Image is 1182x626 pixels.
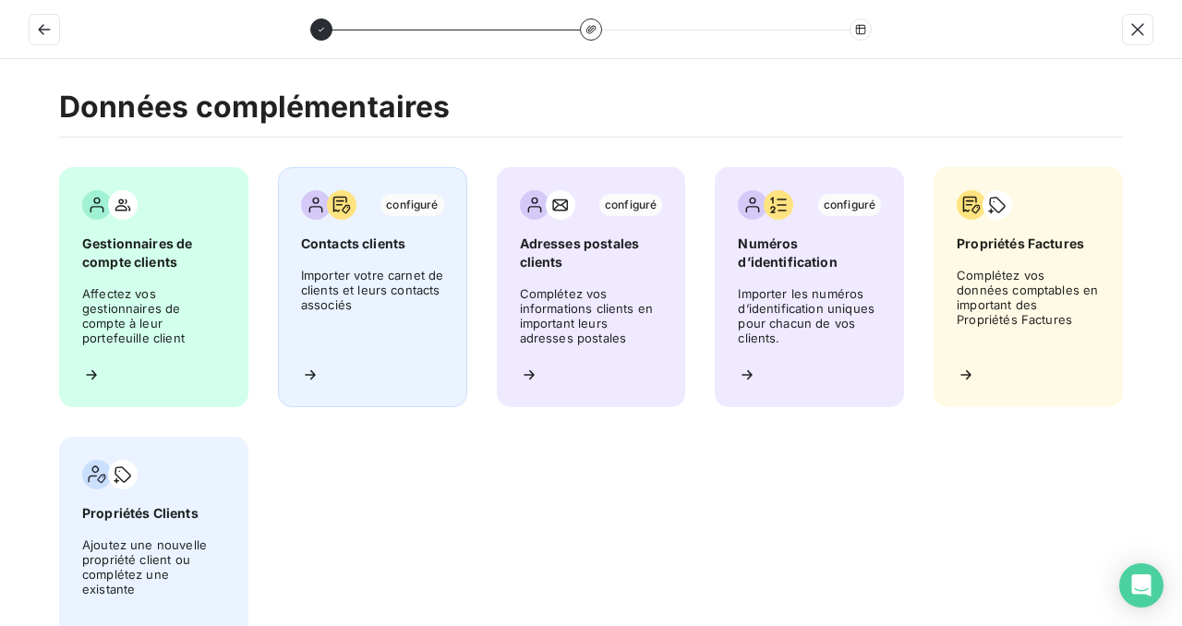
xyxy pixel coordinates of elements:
span: configuré [380,194,443,216]
span: Gestionnaires de compte clients [82,235,225,271]
span: configuré [818,194,881,216]
span: Complétez vos informations clients en important leurs adresses postales [520,286,663,351]
span: Affectez vos gestionnaires de compte à leur portefeuille client [82,286,225,351]
span: Importer les numéros d’identification uniques pour chacun de vos clients. [738,286,881,351]
span: Propriétés Factures [957,235,1100,253]
span: configuré [599,194,662,216]
span: Contacts clients [301,235,444,253]
span: Propriétés Clients [82,504,225,523]
span: Adresses postales clients [520,235,663,271]
span: Numéros d’identification [738,235,881,271]
span: Ajoutez une nouvelle propriété client ou complétez une existante [82,537,225,620]
h2: Données complémentaires [59,89,1123,138]
div: Open Intercom Messenger [1119,563,1164,608]
span: Complétez vos données comptables en important des Propriétés Factures [957,268,1100,351]
span: Importer votre carnet de clients et leurs contacts associés [301,268,444,351]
